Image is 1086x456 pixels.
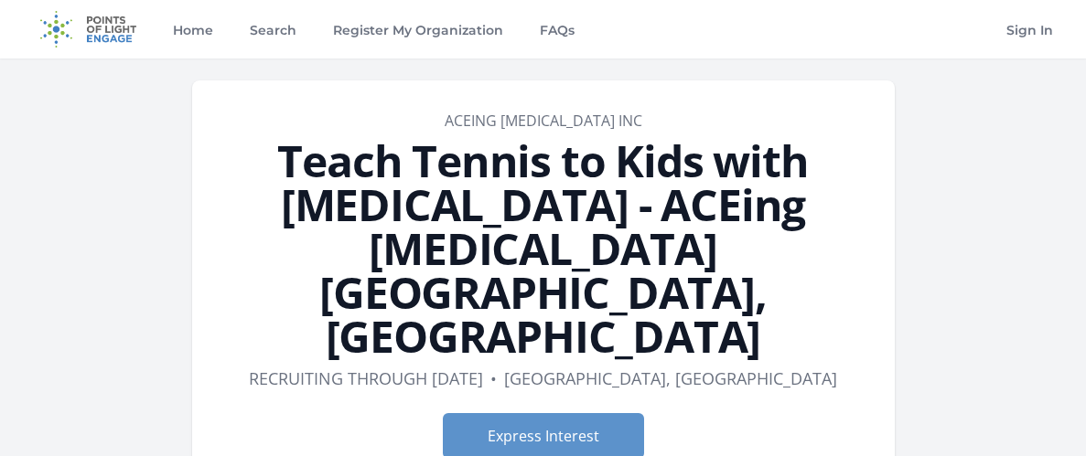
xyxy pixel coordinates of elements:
[445,111,642,131] a: ACEING [MEDICAL_DATA] INC
[490,366,497,391] div: •
[214,139,873,358] h1: Teach Tennis to Kids with [MEDICAL_DATA] - ACEing [MEDICAL_DATA] [GEOGRAPHIC_DATA], [GEOGRAPHIC_D...
[249,366,483,391] dd: Recruiting through [DATE]
[504,366,837,391] dd: [GEOGRAPHIC_DATA], [GEOGRAPHIC_DATA]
